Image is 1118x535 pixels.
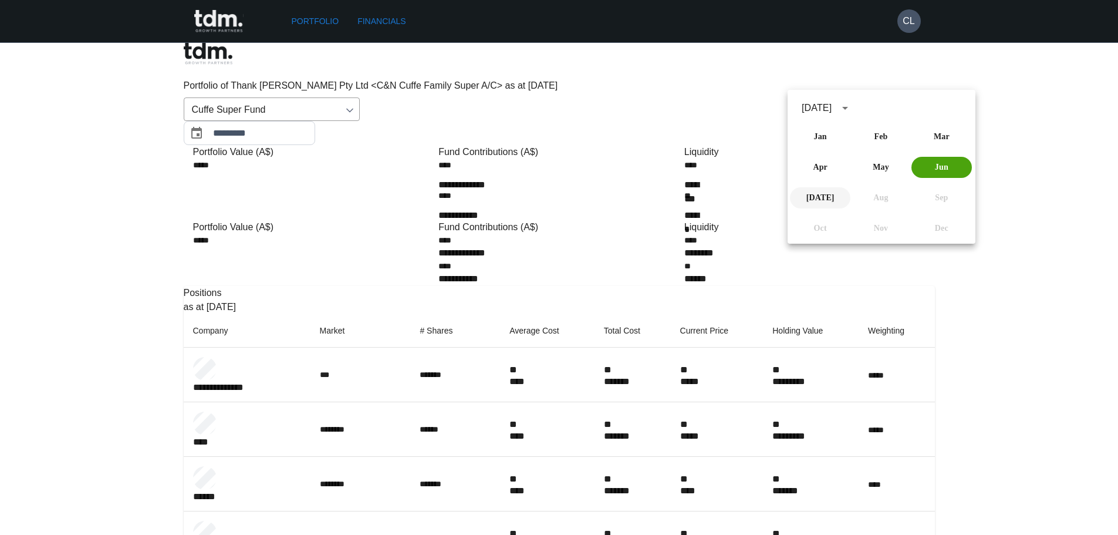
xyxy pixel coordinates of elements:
div: Portfolio Value (A$) [193,220,434,234]
p: Positions [184,286,935,300]
div: Fund Contributions (A$) [438,220,680,234]
th: Market [310,314,411,348]
th: Current Price [671,314,764,348]
h6: CL [903,14,914,28]
th: Weighting [859,314,935,348]
div: Liquidity [684,220,926,234]
p: as at [DATE] [184,300,935,314]
button: Apr [790,157,850,178]
button: May [850,157,911,178]
th: Average Cost [500,314,595,348]
th: Company [184,314,310,348]
a: Portfolio [287,11,344,32]
div: Fund Contributions (A$) [438,145,680,159]
a: Financials [353,11,410,32]
button: Choose date, selected date is Jun 30, 2025 [185,122,208,145]
div: Portfolio Value (A$) [193,145,434,159]
div: Cuffe Super Fund [184,97,360,121]
button: [DATE] [790,187,850,208]
button: CL [897,9,921,33]
button: Jun [911,157,972,178]
button: calendar view is open, switch to year view [835,98,855,118]
p: Portfolio of Thank [PERSON_NAME] Pty Ltd <C&N Cuffe Family Super A/C> as at [DATE] [184,79,935,93]
th: Total Cost [595,314,671,348]
th: # Shares [410,314,500,348]
div: Liquidity [684,145,926,159]
th: Holding Value [763,314,859,348]
button: Jan [790,126,850,147]
button: Feb [850,126,911,147]
div: [DATE] [802,101,832,115]
button: Mar [911,126,972,147]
